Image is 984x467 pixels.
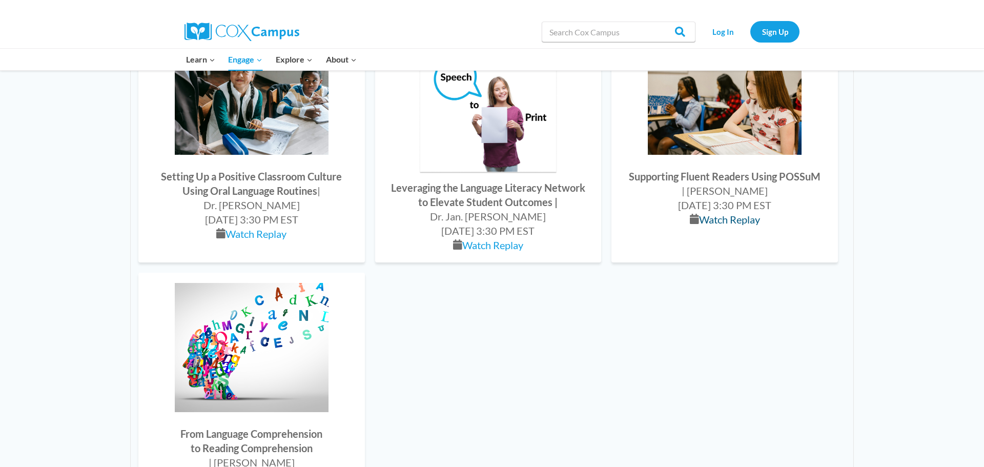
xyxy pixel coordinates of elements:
[269,49,319,70] button: Child menu of Explore
[179,49,222,70] button: Child menu of Learn
[225,228,286,240] a: Watch Replay
[699,213,760,226] a: Watch Replay
[385,52,591,224] div: Dr. Jan. [PERSON_NAME]
[629,170,821,182] strong: Supporting Fluent Readers Using POSSuM
[391,181,585,208] strong: Leveraging the Language Literacy Network to Elevate Student Outcomes |
[149,212,355,227] div: [DATE] 3:30 PM EST
[622,198,828,212] div: [DATE] 3:30 PM EST
[180,428,322,454] strong: From Language Comprehension to Reading Comprehension
[385,224,591,238] div: [DATE] 3:30 PM EST
[462,239,523,251] a: Watch Replay
[319,49,363,70] button: Child menu of About
[161,170,342,197] strong: Setting Up a Positive Classroom Culture Using Oral Language Routines
[750,21,799,42] a: Sign Up
[542,22,695,42] input: Search Cox Campus
[179,49,363,70] nav: Primary Navigation
[222,49,270,70] button: Child menu of Engage
[161,52,342,212] div: | Dr. [PERSON_NAME]
[184,23,299,41] img: Cox Campus
[701,21,745,42] a: Log In
[701,21,799,42] nav: Secondary Navigation
[682,184,768,198] div: | [PERSON_NAME]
